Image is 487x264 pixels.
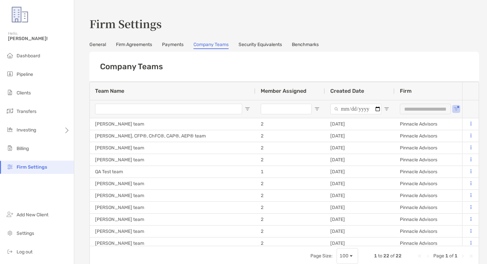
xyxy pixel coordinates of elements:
[325,190,395,201] div: [DATE]
[395,130,464,142] div: Pinnacle Advisors
[325,166,395,178] div: [DATE]
[261,104,312,114] input: Member Assigned Filter Input
[90,238,255,249] div: [PERSON_NAME] team
[6,247,14,255] img: logout icon
[325,214,395,225] div: [DATE]
[6,70,14,78] img: pipeline icon
[90,190,255,201] div: [PERSON_NAME] team
[255,130,325,142] div: 2
[17,127,36,133] span: Investing
[239,42,282,49] a: Security Equivalents
[314,106,320,112] button: Open Filter Menu
[8,36,70,41] span: [PERSON_NAME]!
[325,118,395,130] div: [DATE]
[395,154,464,166] div: Pinnacle Advisors
[460,253,465,259] div: Next Page
[261,88,306,94] span: Member Assigned
[337,248,358,264] div: Page Size
[396,253,402,259] span: 22
[374,253,377,259] span: 1
[325,178,395,189] div: [DATE]
[90,154,255,166] div: [PERSON_NAME] team
[255,190,325,201] div: 2
[417,253,423,259] div: First Page
[395,214,464,225] div: Pinnacle Advisors
[292,42,319,49] a: Benchmarks
[17,90,31,96] span: Clients
[90,226,255,237] div: [PERSON_NAME] team
[6,229,14,237] img: settings icon
[17,249,32,255] span: Log out
[95,88,124,94] span: Team Name
[255,142,325,154] div: 2
[255,202,325,213] div: 2
[89,42,106,49] a: General
[89,16,479,31] h3: Firm Settings
[17,53,40,59] span: Dashboard
[325,154,395,166] div: [DATE]
[6,210,14,218] img: add_new_client icon
[325,202,395,213] div: [DATE]
[90,178,255,189] div: [PERSON_NAME] team
[6,51,14,59] img: dashboard icon
[6,126,14,133] img: investing icon
[325,226,395,237] div: [DATE]
[6,107,14,115] img: transfers icon
[468,253,473,259] div: Last Page
[90,202,255,213] div: [PERSON_NAME] team
[17,109,36,114] span: Transfers
[90,142,255,154] div: [PERSON_NAME] team
[390,253,395,259] span: of
[90,130,255,142] div: [PERSON_NAME], CFP®, ChFC®, CAP®, AEP® team
[255,226,325,237] div: 2
[433,253,444,259] span: Page
[245,106,250,112] button: Open Filter Menu
[90,214,255,225] div: [PERSON_NAME] team
[400,88,411,94] span: Firm
[378,253,382,259] span: to
[395,166,464,178] div: Pinnacle Advisors
[325,142,395,154] div: [DATE]
[255,214,325,225] div: 2
[17,212,48,218] span: Add New Client
[100,62,163,71] h5: Company Teams
[395,190,464,201] div: Pinnacle Advisors
[6,88,14,96] img: clients icon
[116,42,152,49] a: Firm Agreements
[6,163,14,171] img: firm-settings icon
[325,238,395,249] div: [DATE]
[255,178,325,189] div: 2
[255,166,325,178] div: 1
[425,253,431,259] div: Previous Page
[6,144,14,152] img: billing icon
[17,72,33,77] span: Pipeline
[255,238,325,249] div: 2
[90,118,255,130] div: [PERSON_NAME] team
[383,253,389,259] span: 22
[17,231,34,236] span: Settings
[255,154,325,166] div: 2
[8,3,32,26] img: Zoe Logo
[395,118,464,130] div: Pinnacle Advisors
[95,104,242,114] input: Team Name Filter Input
[330,104,381,114] input: Created Date Filter Input
[395,238,464,249] div: Pinnacle Advisors
[340,253,349,259] div: 100
[330,88,364,94] span: Created Date
[325,130,395,142] div: [DATE]
[162,42,184,49] a: Payments
[395,202,464,213] div: Pinnacle Advisors
[255,118,325,130] div: 2
[90,166,255,178] div: QA Test team
[384,106,389,112] button: Open Filter Menu
[395,178,464,189] div: Pinnacle Advisors
[395,142,464,154] div: Pinnacle Advisors
[449,253,454,259] span: of
[454,106,459,112] button: Open Filter Menu
[17,146,29,151] span: Billing
[193,42,229,49] a: Company Teams
[310,253,333,259] div: Page Size:
[445,253,448,259] span: 1
[17,164,47,170] span: Firm Settings
[455,253,458,259] span: 1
